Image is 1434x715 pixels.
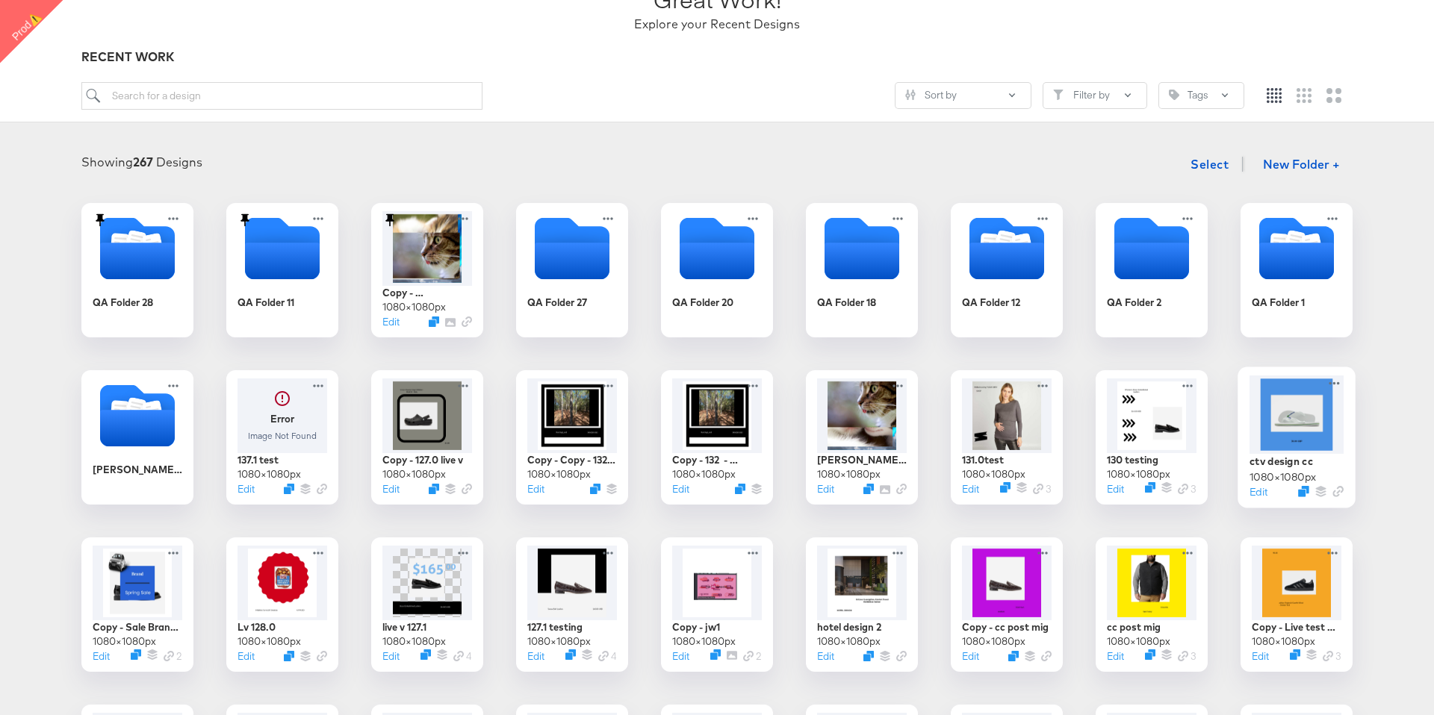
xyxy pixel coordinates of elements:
button: Edit [93,649,110,664]
svg: Duplicate [1008,651,1019,661]
div: QA Folder 20 [672,296,733,310]
div: Copy - jw1 [672,620,720,634]
button: Duplicate [284,651,294,661]
div: RECENT WORK [81,49,1353,66]
div: [PERSON_NAME]'s Folder [93,463,182,477]
svg: Empty folder [825,211,899,286]
button: Edit [527,482,544,496]
svg: Duplicate [429,316,439,327]
button: Edit [672,649,689,664]
svg: Filter [1053,90,1064,100]
button: New Folder + [1250,152,1353,180]
div: 130 testing1080×1080pxEditDuplicateLink 3 [1096,370,1208,505]
div: [PERSON_NAME]'s Folder [81,370,193,505]
svg: Folder [969,211,1044,286]
button: Duplicate [863,651,874,661]
div: 127.1 testing [527,620,583,634]
svg: Medium grid [1297,88,1312,103]
svg: Link [743,651,754,661]
div: [PERSON_NAME] around [817,453,907,467]
div: QA Folder 2 [1107,296,1161,310]
svg: Duplicate [735,484,745,494]
svg: Duplicate [1298,486,1309,497]
button: Duplicate [590,484,600,494]
button: Duplicate [429,484,439,494]
div: QA Folder 1 [1241,203,1353,337]
svg: Link [1178,484,1188,494]
svg: Link [1178,651,1188,661]
div: live v 127.1 [382,620,426,634]
svg: Duplicate [131,649,141,660]
div: Copy - [PERSON_NAME] around [382,286,472,300]
button: SlidersSort by [895,82,1031,109]
svg: Empty folder [535,211,609,286]
svg: Link [896,651,907,661]
div: 1080 × 1080 px [672,634,736,649]
svg: Link [1041,651,1052,661]
svg: Link [896,484,907,494]
div: hotel design 2 [817,620,881,634]
svg: Duplicate [1145,649,1155,660]
div: 1080 × 1080 px [382,634,446,649]
svg: Link [317,651,327,661]
div: 4 [453,649,472,664]
div: 1080 × 1080 px [962,634,1025,649]
div: 3 [1178,482,1196,496]
div: Copy - cc post mig [962,620,1049,634]
svg: Empty folder [1114,211,1189,286]
svg: Link [598,651,609,661]
div: QA Folder 18 [806,203,918,337]
div: QA Folder 28 [81,203,193,337]
button: Edit [238,649,255,664]
div: 1080 × 1080 px [527,634,591,649]
div: 1080 × 1080 px [962,467,1025,481]
div: Copy - Live test design cc1080×1080pxEditDuplicateLink 3 [1241,537,1353,672]
svg: Link [462,316,472,327]
div: cc post mig1080×1080pxEditDuplicateLink 3 [1096,537,1208,672]
button: Edit [382,649,400,664]
div: Explore your Recent Designs [634,16,800,33]
div: 1080 × 1080 px [238,634,301,649]
div: Copy - 127.0 live v [382,453,463,467]
button: Edit [962,649,979,664]
div: Copy - Sale Brand Box1080×1080pxEditDuplicateLink 2 [81,537,193,672]
button: Duplicate [420,649,431,660]
button: Edit [817,482,834,496]
div: Copy - 132 - testing [672,453,762,467]
svg: Small grid [1267,88,1282,103]
div: 3 [1178,649,1196,664]
input: Search for a design [81,82,482,110]
div: 1080 × 1080 px [1107,467,1170,481]
button: Select [1185,149,1235,179]
div: 131.0test1080×1080pxEditDuplicateLink 3 [951,370,1063,505]
button: Edit [672,482,689,496]
button: Edit [817,649,834,664]
div: QA Folder 12 [962,296,1020,310]
svg: Folder [1259,211,1334,286]
svg: Large grid [1326,88,1341,103]
svg: Duplicate [863,484,874,494]
svg: Link [462,484,472,494]
span: Select [1191,154,1229,175]
button: Edit [962,482,979,496]
svg: Link [1323,651,1333,661]
div: Copy - Copy - 132 - testing [527,453,617,467]
div: cc post mig [1107,620,1161,634]
div: QA Folder 11 [226,203,338,337]
button: FilterFilter by [1043,82,1147,109]
div: 1080 × 1080 px [527,467,591,481]
button: Edit [238,482,255,496]
div: 1080 × 1080 px [382,467,446,481]
button: Duplicate [710,649,721,660]
button: Edit [382,482,400,496]
svg: Duplicate [1000,482,1011,493]
div: 3 [1323,649,1341,664]
div: 1080 × 1080 px [93,634,156,649]
div: Copy - 127.0 live v1080×1080pxEditDuplicate [371,370,483,505]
